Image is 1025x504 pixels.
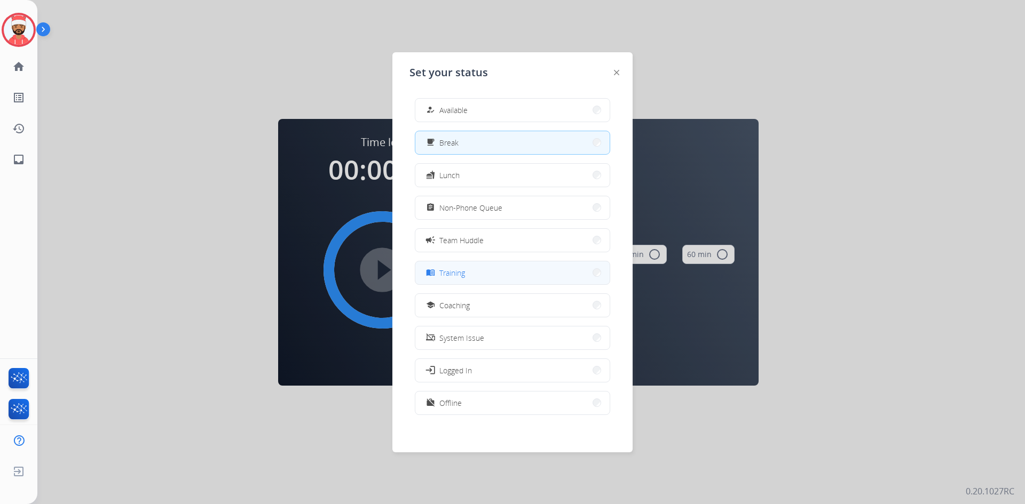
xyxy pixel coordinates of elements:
span: Logged In [439,365,472,376]
span: Non-Phone Queue [439,202,502,213]
mat-icon: menu_book [426,268,435,277]
button: Lunch [415,164,610,187]
button: Offline [415,391,610,414]
span: Available [439,105,468,116]
mat-icon: phonelink_off [426,333,435,342]
span: System Issue [439,332,484,343]
span: Set your status [409,65,488,80]
mat-icon: login [425,365,436,375]
span: Offline [439,397,462,409]
mat-icon: school [426,301,435,310]
button: Coaching [415,294,610,317]
button: Team Huddle [415,229,610,252]
button: Logged In [415,359,610,382]
mat-icon: history [12,122,25,135]
span: Break [439,137,459,148]
img: avatar [4,15,34,45]
img: close-button [614,70,619,75]
button: Available [415,99,610,122]
mat-icon: campaign [425,235,436,245]
mat-icon: fastfood [426,171,435,180]
button: Break [415,131,610,154]
span: Training [439,267,465,278]
span: Lunch [439,170,460,181]
span: Coaching [439,300,470,311]
button: Training [415,261,610,284]
button: Non-Phone Queue [415,196,610,219]
mat-icon: inbox [12,153,25,166]
mat-icon: assignment [426,203,435,212]
mat-icon: list_alt [12,91,25,104]
button: System Issue [415,326,610,349]
p: 0.20.1027RC [966,485,1014,498]
mat-icon: work_off [426,398,435,407]
mat-icon: free_breakfast [426,138,435,147]
mat-icon: home [12,60,25,73]
span: Team Huddle [439,235,484,246]
mat-icon: how_to_reg [426,106,435,115]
